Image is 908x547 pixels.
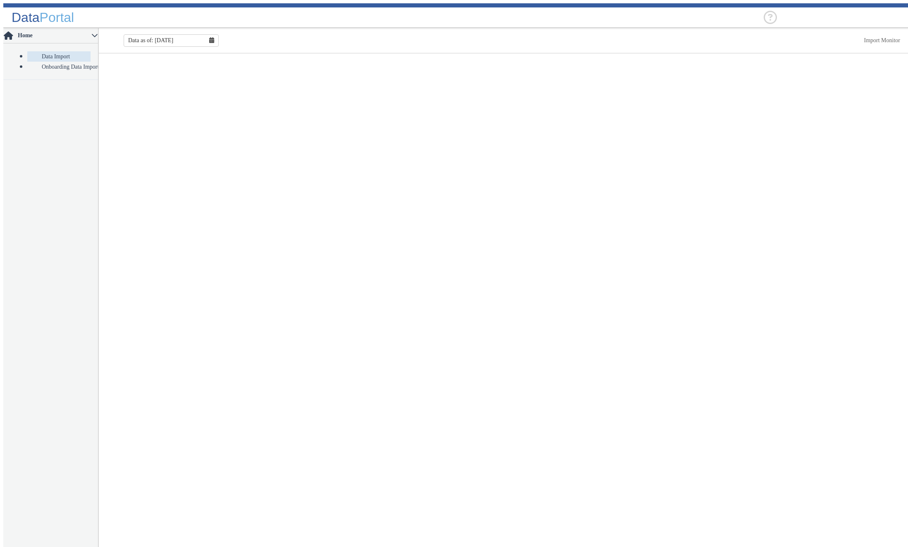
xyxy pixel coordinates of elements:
a: This is available for Darling Employees only [864,37,901,43]
p-accordion-header: Home [3,28,98,43]
div: Help [764,11,777,24]
p-accordion-content: Home [3,43,98,79]
span: Data as of: [DATE] [128,37,173,44]
span: Portal [40,10,74,25]
span: Home [17,32,91,39]
span: Data [12,10,40,25]
a: Data Import [27,51,91,62]
ng-select: null [777,14,901,21]
a: Onboarding Data Import [27,62,91,72]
